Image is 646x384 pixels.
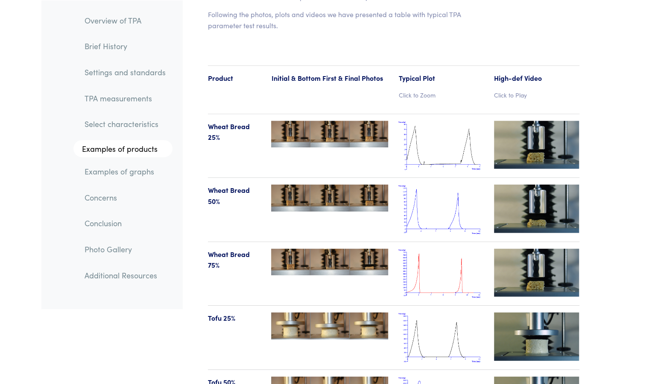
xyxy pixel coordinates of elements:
[78,10,172,30] a: Overview of TPA
[271,249,388,276] img: wheat_bread-75-123-tpa.jpg
[398,249,484,299] img: wheat_bread_tpa_75.png
[494,249,579,297] img: wheat_bread-videotn-75.jpg
[208,313,261,324] p: Tofu 25%
[271,185,388,212] img: wheat_bread-50-123-tpa.jpg
[398,313,484,363] img: tofu_tpa_25.png
[78,265,172,285] a: Additional Resources
[78,62,172,82] a: Settings and standards
[208,73,261,84] p: Product
[398,90,484,100] p: Click to Zoom
[398,121,484,171] img: wheat_bread_tpa_25.png
[208,249,261,271] p: Wheat Bread 75%
[78,187,172,207] a: Concerns
[208,9,474,31] p: Following the photos, plots and videos we have presented a table with typical TPA parameter test ...
[494,313,579,360] img: tofu-videotn-25.jpg
[78,114,172,134] a: Select characteristics
[73,140,172,157] a: Examples of products
[271,313,388,340] img: tofu-25-123-tpa.jpg
[494,90,579,100] p: Click to Play
[78,239,172,259] a: Photo Gallery
[78,88,172,108] a: TPA measurements
[78,161,172,181] a: Examples of graphs
[494,73,579,84] p: High-def Video
[494,121,579,169] img: wheat_bread-videotn-25.jpg
[271,73,388,84] p: Initial & Bottom First & Final Photos
[271,121,388,148] img: wheat_bread-25-123-tpa.jpg
[78,213,172,233] a: Conclusion
[208,121,261,143] p: Wheat Bread 25%
[494,185,579,233] img: wheat_bread-videotn-50.jpg
[78,36,172,56] a: Brief History
[398,185,484,235] img: wheat_bread_tpa_50.png
[208,185,261,207] p: Wheat Bread 50%
[398,73,484,84] p: Typical Plot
